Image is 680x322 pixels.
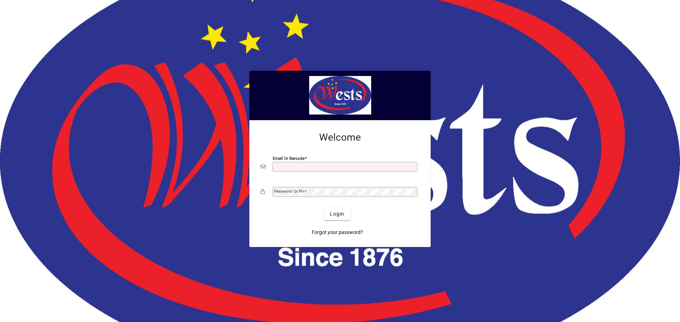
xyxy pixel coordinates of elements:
span: Login [330,210,344,218]
mat-label: Password or Pin [274,189,305,194]
button: Login [324,207,350,220]
h2: Welcome [261,131,419,144]
a: Forgot your password? [309,226,366,239]
mat-label: Email or Barcode [273,156,305,161]
span: Forgot your password? [312,229,363,236]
